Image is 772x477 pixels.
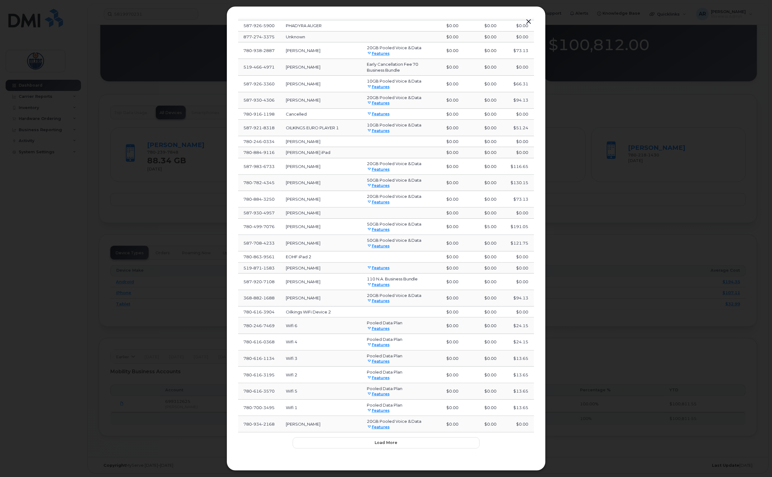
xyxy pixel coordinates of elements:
[252,422,262,427] span: 934
[262,405,275,410] span: 3495
[244,422,275,427] span: 780
[502,400,534,416] td: $13.65
[252,405,262,410] span: 700
[464,400,502,416] td: $0.00
[464,383,502,400] td: $0.00
[252,389,262,394] span: 616
[435,383,464,400] td: $0.00
[367,402,430,408] div: Pooled Data Plan
[281,400,361,416] td: Wifi 1
[435,400,464,416] td: $0.00
[464,416,502,432] td: $0.00
[502,383,534,400] td: $13.65
[367,386,430,392] div: Pooled Data Plan
[244,405,275,410] span: 780
[281,383,361,400] td: Wifi 5
[367,408,390,413] a: Features
[262,389,275,394] span: 3570
[262,422,275,427] span: 2168
[367,392,390,396] a: Features
[367,418,430,424] div: 20GB Pooled Voice & Data
[281,416,361,432] td: [PERSON_NAME]
[435,416,464,432] td: $0.00
[745,450,767,472] iframe: Messenger Launcher
[502,416,534,432] td: $0.00
[367,425,390,429] a: Features
[244,389,275,394] span: 780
